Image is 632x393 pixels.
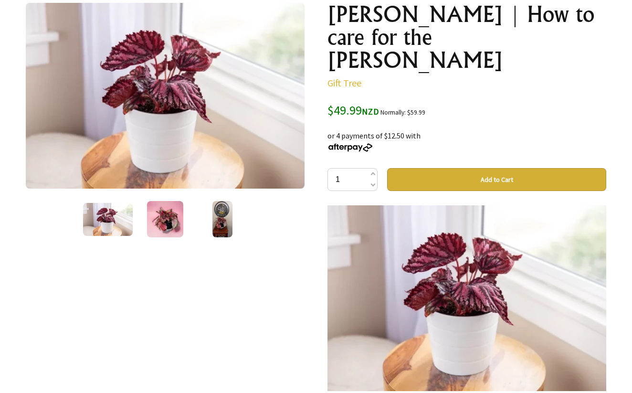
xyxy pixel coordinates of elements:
[26,3,305,189] img: Begonia Rex | How to care for the Rex Begonia
[362,106,379,117] span: NZD
[387,168,606,191] button: Add to Cart
[83,203,133,236] img: Begonia Rex | How to care for the Rex Begonia
[147,201,183,237] img: Begonia Rex | How to care for the Rex Begonia
[327,3,606,72] h1: [PERSON_NAME] | How to care for the [PERSON_NAME]
[327,102,379,118] span: $49.99
[327,118,606,153] div: or 4 payments of $12.50 with
[212,201,233,237] img: Begonia Rex | How to care for the Rex Begonia
[380,108,425,117] small: Normally: $59.99
[327,77,361,89] a: Gift Tree
[327,143,373,152] img: Afterpay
